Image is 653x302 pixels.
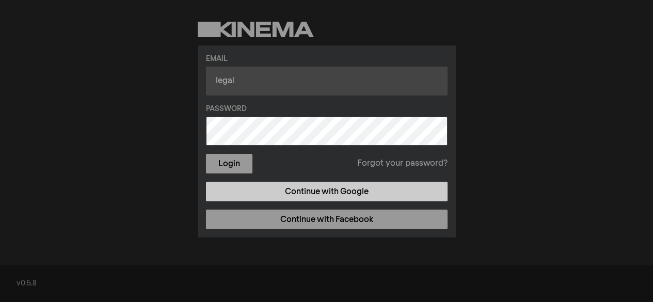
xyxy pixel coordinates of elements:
[206,182,448,201] a: Continue with Google
[206,104,448,115] label: Password
[206,54,448,65] label: Email
[206,210,448,229] a: Continue with Facebook
[206,154,252,173] button: Login
[357,157,448,170] a: Forgot your password?
[17,278,636,289] div: v0.5.8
